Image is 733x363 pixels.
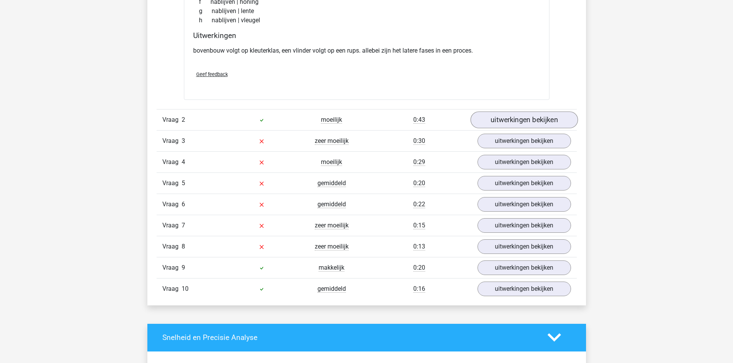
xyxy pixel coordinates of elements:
span: h [199,16,212,25]
span: Vraag [162,200,182,209]
span: 0:16 [413,285,425,293]
span: 0:43 [413,116,425,124]
a: uitwerkingen bekijken [478,218,571,233]
a: uitwerkingen bekijken [478,176,571,191]
span: g [199,7,212,16]
span: 0:13 [413,243,425,250]
span: 4 [182,158,185,166]
a: uitwerkingen bekijken [478,260,571,275]
span: moeilijk [321,116,342,124]
span: 3 [182,137,185,144]
span: 0:15 [413,222,425,229]
span: 5 [182,179,185,187]
span: Vraag [162,136,182,146]
span: 2 [182,116,185,123]
a: uitwerkingen bekijken [478,155,571,169]
a: uitwerkingen bekijken [478,239,571,254]
span: gemiddeld [317,179,346,187]
div: nablijven | lente [193,7,540,16]
span: zeer moeilijk [315,137,349,145]
div: nablijven | vleugel [193,16,540,25]
a: uitwerkingen bekijken [470,111,578,128]
span: 0:20 [413,179,425,187]
span: 0:22 [413,201,425,208]
span: Vraag [162,263,182,272]
a: uitwerkingen bekijken [478,197,571,212]
span: zeer moeilijk [315,243,349,250]
span: gemiddeld [317,285,346,293]
span: Vraag [162,115,182,124]
span: 7 [182,222,185,229]
h4: Uitwerkingen [193,31,540,40]
span: 6 [182,201,185,208]
span: makkelijk [319,264,344,272]
span: 8 [182,243,185,250]
span: moeilijk [321,158,342,166]
span: Vraag [162,157,182,167]
span: 0:20 [413,264,425,272]
h4: Snelheid en Precisie Analyse [162,333,536,342]
span: Vraag [162,284,182,293]
p: bovenbouw volgt op kleuterklas, een vlinder volgt op een rups. allebei zijn het latere fases in e... [193,46,540,55]
a: uitwerkingen bekijken [478,134,571,148]
span: Vraag [162,242,182,251]
span: 0:29 [413,158,425,166]
span: Geef feedback [196,71,228,77]
span: Vraag [162,221,182,230]
span: zeer moeilijk [315,222,349,229]
span: Vraag [162,179,182,188]
span: 0:30 [413,137,425,145]
span: 9 [182,264,185,271]
span: gemiddeld [317,201,346,208]
a: uitwerkingen bekijken [478,282,571,296]
span: 10 [182,285,189,292]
